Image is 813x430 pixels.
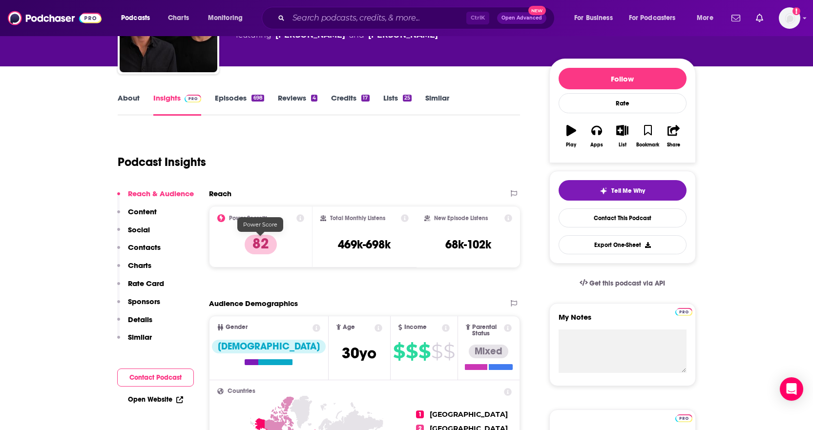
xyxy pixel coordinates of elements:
span: Gender [226,324,248,330]
span: Countries [228,388,255,394]
a: InsightsPodchaser Pro [153,93,202,116]
label: My Notes [559,312,687,329]
h2: Audience Demographics [209,299,298,308]
span: Tell Me Why [611,187,645,195]
button: Content [117,207,157,225]
span: Logged in as AtriaBooks [779,7,800,29]
span: Income [404,324,427,330]
p: 82 [245,235,277,254]
button: tell me why sparkleTell Me Why [559,180,687,201]
button: Contacts [117,243,161,261]
span: For Podcasters [629,11,676,25]
button: Show profile menu [779,7,800,29]
a: Credits17 [331,93,369,116]
p: Rate Card [128,279,164,288]
p: Reach & Audience [128,189,194,198]
span: $ [431,344,442,359]
button: Sponsors [117,297,160,315]
h1: Podcast Insights [118,155,206,169]
a: Podchaser - Follow, Share and Rate Podcasts [8,9,102,27]
a: Open Website [128,395,183,404]
span: Age [343,324,355,330]
span: [GEOGRAPHIC_DATA] [430,410,508,419]
div: Apps [590,142,603,148]
button: Follow [559,68,687,89]
button: Export One-Sheet [559,235,687,254]
button: Bookmark [635,119,661,154]
button: Reach & Audience [117,189,194,207]
a: Episodes698 [215,93,264,116]
button: Open AdvancedNew [497,12,546,24]
span: For Business [574,11,613,25]
button: Social [117,225,150,243]
a: Charts [162,10,195,26]
button: open menu [623,10,690,26]
span: Parental Status [472,324,502,337]
span: Monitoring [208,11,243,25]
button: Charts [117,261,151,279]
div: Rate [559,93,687,113]
button: Similar [117,332,152,350]
a: Contact This Podcast [559,208,687,227]
div: List [619,142,626,148]
img: User Profile [779,7,800,29]
span: More [697,11,713,25]
div: Bookmark [636,142,659,148]
button: Details [117,315,152,333]
h3: 469k-698k [338,237,391,252]
p: Similar [128,332,152,342]
span: Podcasts [121,11,150,25]
a: Lists25 [383,93,412,116]
img: Podchaser Pro [675,308,692,316]
span: 1 [416,410,424,418]
input: Search podcasts, credits, & more... [289,10,466,26]
div: Power Score [237,217,283,232]
p: Details [128,315,152,324]
img: tell me why sparkle [600,187,607,195]
p: Content [128,207,157,216]
button: Share [661,119,686,154]
div: 698 [251,95,264,102]
a: About [118,93,140,116]
button: Contact Podcast [117,369,194,387]
div: Share [667,142,680,148]
a: Show notifications dropdown [752,10,767,26]
h2: Power Score™ [229,215,267,222]
a: Show notifications dropdown [728,10,744,26]
button: Play [559,119,584,154]
div: Mixed [469,345,508,358]
img: Podchaser Pro [185,95,202,102]
p: Social [128,225,150,234]
h2: Reach [209,189,231,198]
button: Apps [584,119,609,154]
h3: 68k-102k [445,237,491,252]
button: open menu [201,10,255,26]
span: 30 yo [342,344,376,363]
p: Charts [128,261,151,270]
span: New [528,6,546,15]
button: open menu [567,10,625,26]
span: Charts [168,11,189,25]
span: $ [393,344,405,359]
div: Open Intercom Messenger [780,377,803,401]
button: List [609,119,635,154]
div: [DEMOGRAPHIC_DATA] [212,340,326,353]
span: Open Advanced [501,16,542,20]
a: Pro website [675,413,692,422]
div: 17 [361,95,369,102]
button: open menu [114,10,163,26]
a: Get this podcast via API [572,271,673,295]
h2: Total Monthly Listens [330,215,385,222]
a: Similar [425,93,449,116]
div: 25 [403,95,412,102]
span: Ctrl K [466,12,489,24]
a: Reviews4 [278,93,317,116]
button: open menu [690,10,726,26]
span: $ [406,344,417,359]
span: $ [418,344,430,359]
div: Search podcasts, credits, & more... [271,7,564,29]
div: Play [566,142,576,148]
svg: Add a profile image [792,7,800,15]
p: Contacts [128,243,161,252]
span: Get this podcast via API [589,279,665,287]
